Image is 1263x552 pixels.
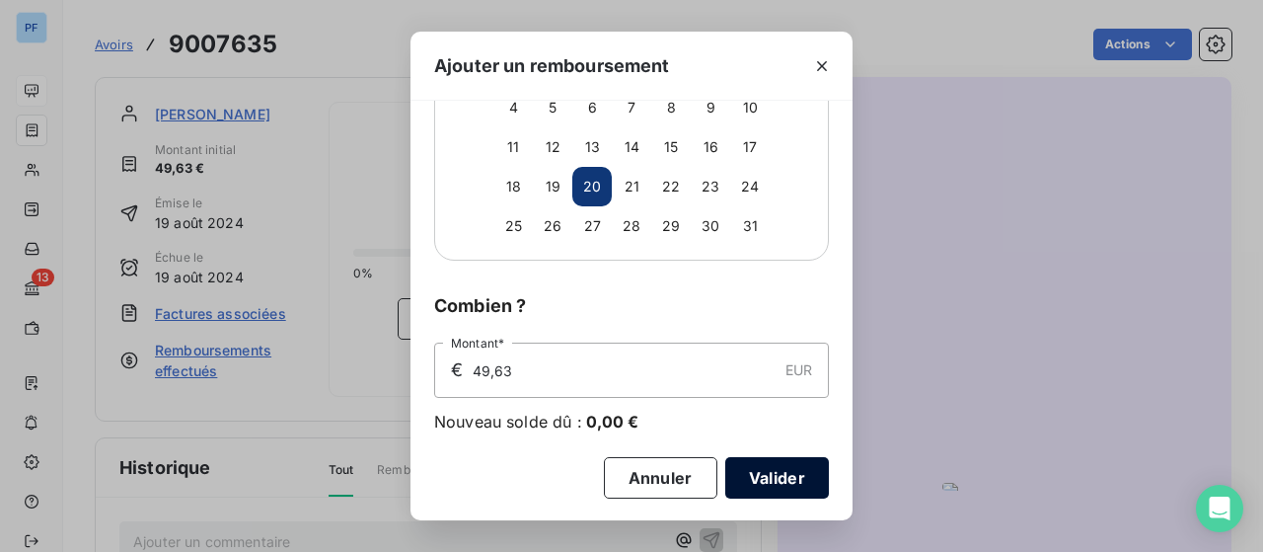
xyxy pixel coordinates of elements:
[572,127,612,167] button: 13
[691,88,730,127] button: 9
[533,127,572,167] button: 12
[651,88,691,127] button: 8
[572,88,612,127] button: 6
[604,457,717,499] button: Annuler
[493,127,533,167] button: 11
[651,167,691,206] button: 22
[533,167,572,206] button: 19
[493,206,533,246] button: 25
[691,127,730,167] button: 16
[730,206,770,246] button: 31
[651,206,691,246] button: 29
[533,88,572,127] button: 5
[434,52,670,79] span: Ajouter un remboursement
[586,410,639,434] span: 0,00 €
[533,206,572,246] button: 26
[612,88,651,127] button: 7
[434,410,582,434] span: Nouveau solde dû :
[434,295,526,316] span: Combien ?
[572,167,612,206] button: 20
[493,88,533,127] button: 4
[1196,485,1243,532] div: Open Intercom Messenger
[612,127,651,167] button: 14
[612,167,651,206] button: 21
[691,167,730,206] button: 23
[651,127,691,167] button: 15
[730,88,770,127] button: 10
[730,167,770,206] button: 24
[493,167,533,206] button: 18
[725,457,829,499] button: Valider
[691,206,730,246] button: 30
[730,127,770,167] button: 17
[612,206,651,246] button: 28
[572,206,612,246] button: 27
